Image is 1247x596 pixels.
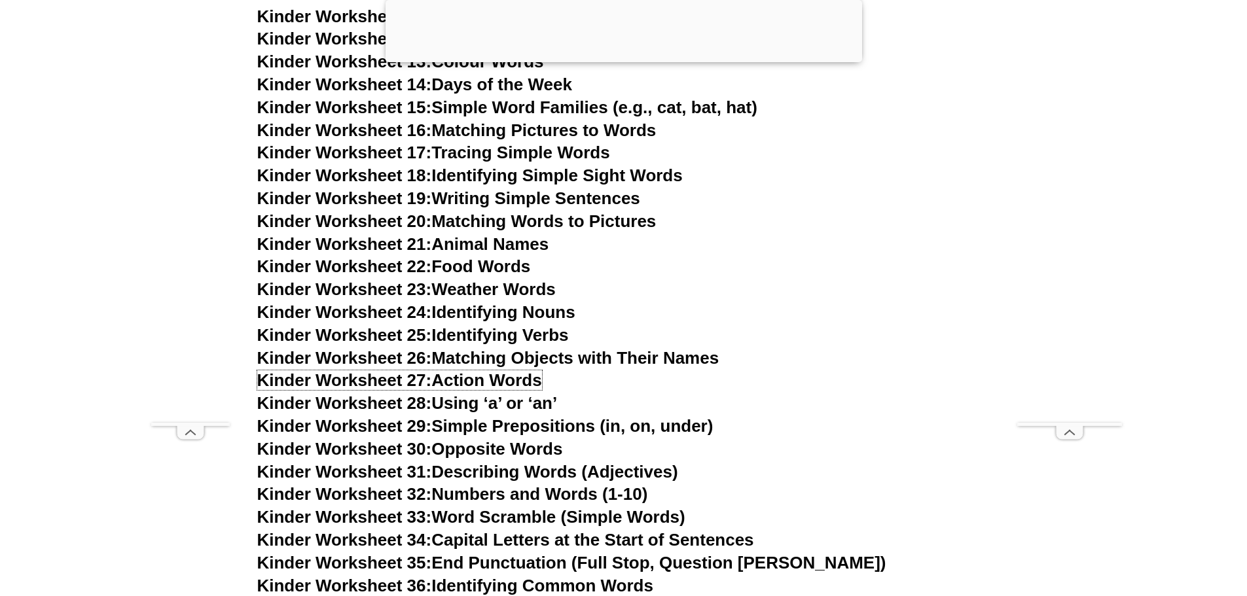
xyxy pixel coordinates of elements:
[257,393,432,413] span: Kinder Worksheet 28:
[257,166,432,185] span: Kinder Worksheet 18:
[257,279,432,299] span: Kinder Worksheet 23:
[257,52,544,71] a: Kinder Worksheet 13:Colour Words
[257,325,569,345] a: Kinder Worksheet 25:Identifying Verbs
[257,52,432,71] span: Kinder Worksheet 13:
[257,530,754,550] a: Kinder Worksheet 34:Capital Letters at the Start of Sentences
[257,553,432,572] span: Kinder Worksheet 35:
[257,302,432,322] span: Kinder Worksheet 24:
[257,188,640,208] a: Kinder Worksheet 19:Writing Simple Sentences
[257,120,657,140] a: Kinder Worksheet 16:Matching Pictures to Words
[257,256,432,276] span: Kinder Worksheet 22:
[257,348,719,368] a: Kinder Worksheet 26:Matching Objects with Their Names
[257,279,556,299] a: Kinder Worksheet 23:Weather Words
[257,29,432,48] span: Kinder Worksheet 12:
[257,370,542,390] a: Kinder Worksheet 27:Action Words
[257,143,432,162] span: Kinder Worksheet 17:
[257,348,432,368] span: Kinder Worksheet 26:
[257,211,657,231] a: Kinder Worksheet 20:Matching Words to Pictures
[151,30,230,423] iframe: Advertisement
[257,234,432,254] span: Kinder Worksheet 21:
[257,484,432,504] span: Kinder Worksheet 32:
[257,120,432,140] span: Kinder Worksheet 16:
[257,211,432,231] span: Kinder Worksheet 20:
[257,325,432,345] span: Kinder Worksheet 25:
[1017,30,1122,423] iframe: Advertisement
[257,484,648,504] a: Kinder Worksheet 32:Numbers and Words (1-10)
[257,188,432,208] span: Kinder Worksheet 19:
[257,166,683,185] a: Kinder Worksheet 18:Identifying Simple Sight Words
[257,507,685,527] a: Kinder Worksheet 33:Word Scramble (Simple Words)
[1029,448,1247,596] iframe: Chat Widget
[257,97,757,117] a: Kinder Worksheet 15:Simple Word Families (e.g., cat, bat, hat)
[257,530,432,550] span: Kinder Worksheet 34:
[257,576,653,595] a: Kinder Worksheet 36:Identifying Common Words
[257,302,575,322] a: Kinder Worksheet 24:Identifying Nouns
[257,29,599,48] a: Kinder Worksheet 12:First Letter of Words
[257,7,545,26] a: Kinder Worksheet 11:Letter Tracing
[257,439,432,459] span: Kinder Worksheet 30:
[257,507,432,527] span: Kinder Worksheet 33:
[257,416,714,436] a: Kinder Worksheet 29:Simple Prepositions (in, on, under)
[257,234,549,254] a: Kinder Worksheet 21:Animal Names
[257,462,432,482] span: Kinder Worksheet 31:
[257,393,558,413] a: Kinder Worksheet 28:Using ‘a’ or ‘an’
[257,462,678,482] a: Kinder Worksheet 31:Describing Words (Adjectives)
[257,143,610,162] a: Kinder Worksheet 17:Tracing Simple Words
[257,370,432,390] span: Kinder Worksheet 27:
[257,576,432,595] span: Kinder Worksheet 36:
[257,553,886,572] a: Kinder Worksheet 35:End Punctuation (Full Stop, Question [PERSON_NAME])
[257,439,563,459] a: Kinder Worksheet 30:Opposite Words
[257,416,432,436] span: Kinder Worksheet 29:
[257,75,432,94] span: Kinder Worksheet 14:
[257,7,432,26] span: Kinder Worksheet 11:
[257,256,531,276] a: Kinder Worksheet 22:Food Words
[257,75,572,94] a: Kinder Worksheet 14:Days of the Week
[257,97,432,117] span: Kinder Worksheet 15:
